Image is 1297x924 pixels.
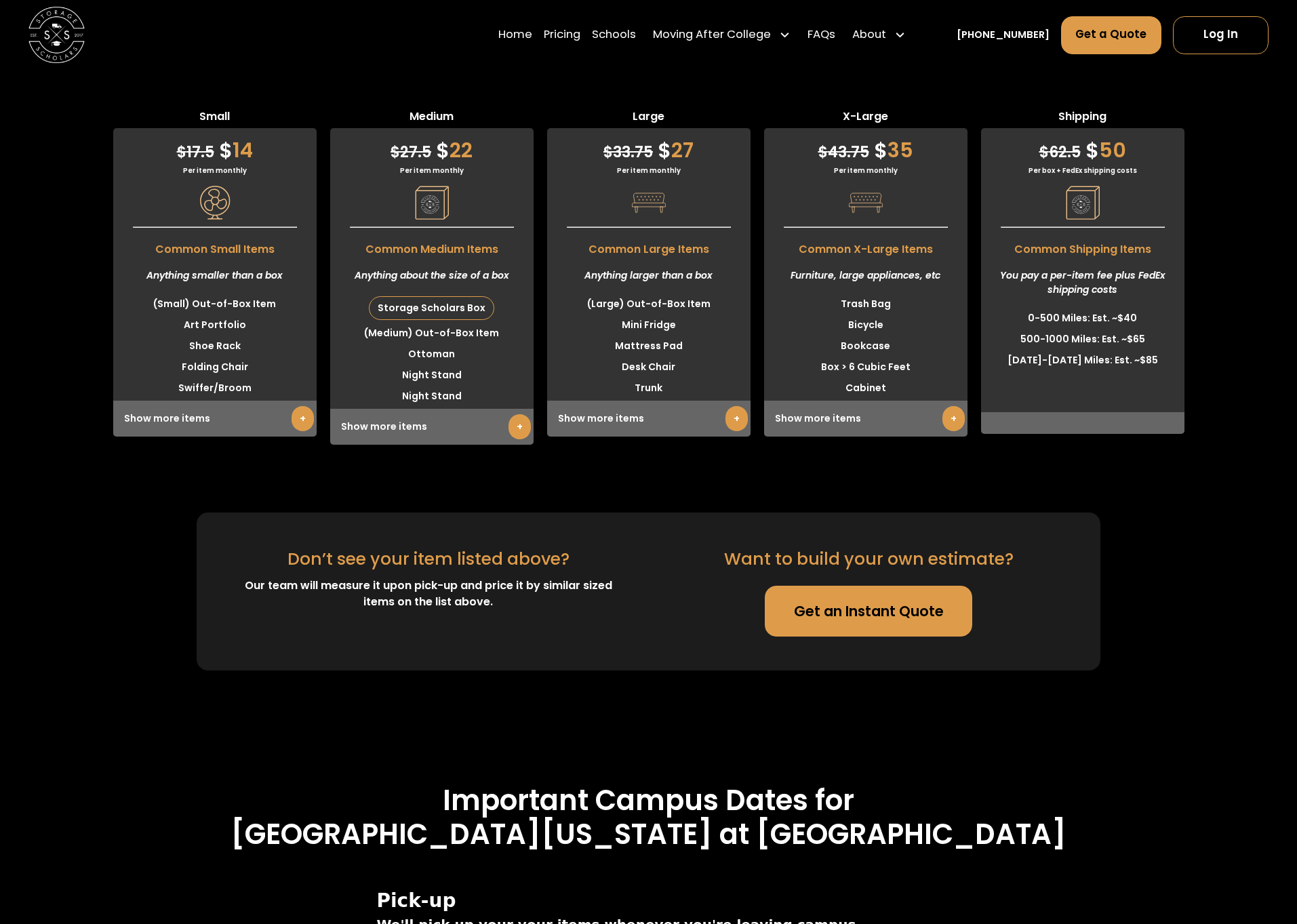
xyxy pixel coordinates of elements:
[544,16,580,55] a: Pricing
[113,165,317,176] div: Per item monthly
[28,7,85,63] img: Storage Scholars main logo
[547,165,751,176] div: Per item monthly
[287,546,570,571] div: Don’t see your item listed above?
[330,365,534,386] li: Night Stand
[330,344,534,365] li: Ottoman
[292,406,314,431] a: +
[653,27,771,44] div: Moving After College
[981,329,1184,350] li: 500-1000 Miles: Est. ~$65
[370,297,494,319] div: Storage Scholars Box
[852,27,886,44] div: About
[508,414,531,439] a: +
[764,294,967,315] li: Trash Bag
[874,136,887,165] span: $
[764,235,967,258] span: Common X-Large Items
[981,108,1184,128] span: Shipping
[330,165,534,176] div: Per item monthly
[140,818,1157,851] h3: [GEOGRAPHIC_DATA][US_STATE] at [GEOGRAPHIC_DATA]
[330,235,534,258] span: Common Medium Items
[547,401,751,437] div: Show more items
[113,378,317,399] li: Swiffer/Broom
[547,378,751,399] li: Trunk
[113,294,317,315] li: (Small) Out-of-Box Item
[1173,16,1269,54] a: Log In
[942,406,965,431] a: +
[1066,186,1100,220] img: Pricing Category Icon
[377,890,921,912] span: Pick-up
[647,16,796,55] div: Moving After College
[981,235,1184,258] span: Common Shipping Items
[330,409,534,445] div: Show more items
[113,235,317,258] span: Common Small Items
[1085,136,1099,165] span: $
[603,142,653,163] span: 33.75
[330,108,534,128] span: Medium
[765,586,972,637] a: Get an Instant Quote
[764,378,967,399] li: Cabinet
[391,142,431,163] span: 27.5
[547,336,751,357] li: Mattress Pad
[219,136,233,165] span: $
[113,357,317,378] li: Folding Chair
[632,186,666,220] img: Pricing Category Icon
[592,16,636,55] a: Schools
[981,350,1184,371] li: [DATE]-[DATE] Miles: Est. ~$85
[330,258,534,294] div: Anything about the size of a box
[113,108,317,128] span: Small
[957,28,1050,43] a: [PHONE_NUMBER]
[603,142,613,163] span: $
[198,186,232,220] img: Pricing Category Icon
[436,136,450,165] span: $
[981,258,1184,308] div: You pay a per-item fee plus FedEx shipping costs
[547,235,751,258] span: Common Large Items
[498,16,532,55] a: Home
[981,128,1184,165] div: 50
[818,142,828,163] span: $
[547,128,751,165] div: 27
[764,315,967,336] li: Bicycle
[764,401,967,437] div: Show more items
[231,578,626,610] div: Our team will measure it upon pick-up and price it by similar sized items on the list above.
[1039,142,1081,163] span: 62.5
[113,401,317,437] div: Show more items
[330,128,534,165] div: 22
[177,142,214,163] span: 17.5
[547,108,751,128] span: Large
[725,406,748,431] a: +
[1061,16,1162,54] a: Get a Quote
[330,386,534,407] li: Night Stand
[1039,142,1049,163] span: $
[764,165,967,176] div: Per item monthly
[28,7,85,63] a: home
[113,128,317,165] div: 14
[981,165,1184,176] div: Per box + FedEx shipping costs
[764,336,967,357] li: Bookcase
[807,16,835,55] a: FAQs
[113,315,317,336] li: Art Portfolio
[849,186,883,220] img: Pricing Category Icon
[113,258,317,294] div: Anything smaller than a box
[113,336,317,357] li: Shoe Rack
[764,357,967,378] li: Box > 6 Cubic Feet
[391,142,400,163] span: $
[764,108,967,128] span: X-Large
[140,784,1157,818] h3: Important Campus Dates for
[846,16,911,55] div: About
[764,128,967,165] div: 35
[764,258,967,294] div: Furniture, large appliances, etc
[981,308,1184,329] li: 0-500 Miles: Est. ~$40
[547,315,751,336] li: Mini Fridge
[818,142,869,163] span: 43.75
[177,142,186,163] span: $
[658,136,671,165] span: $
[415,186,449,220] img: Pricing Category Icon
[547,294,751,315] li: (Large) Out-of-Box Item
[547,357,751,378] li: Desk Chair
[330,323,534,344] li: (Medium) Out-of-Box Item
[547,258,751,294] div: Anything larger than a box
[724,546,1014,571] div: Want to build your own estimate?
